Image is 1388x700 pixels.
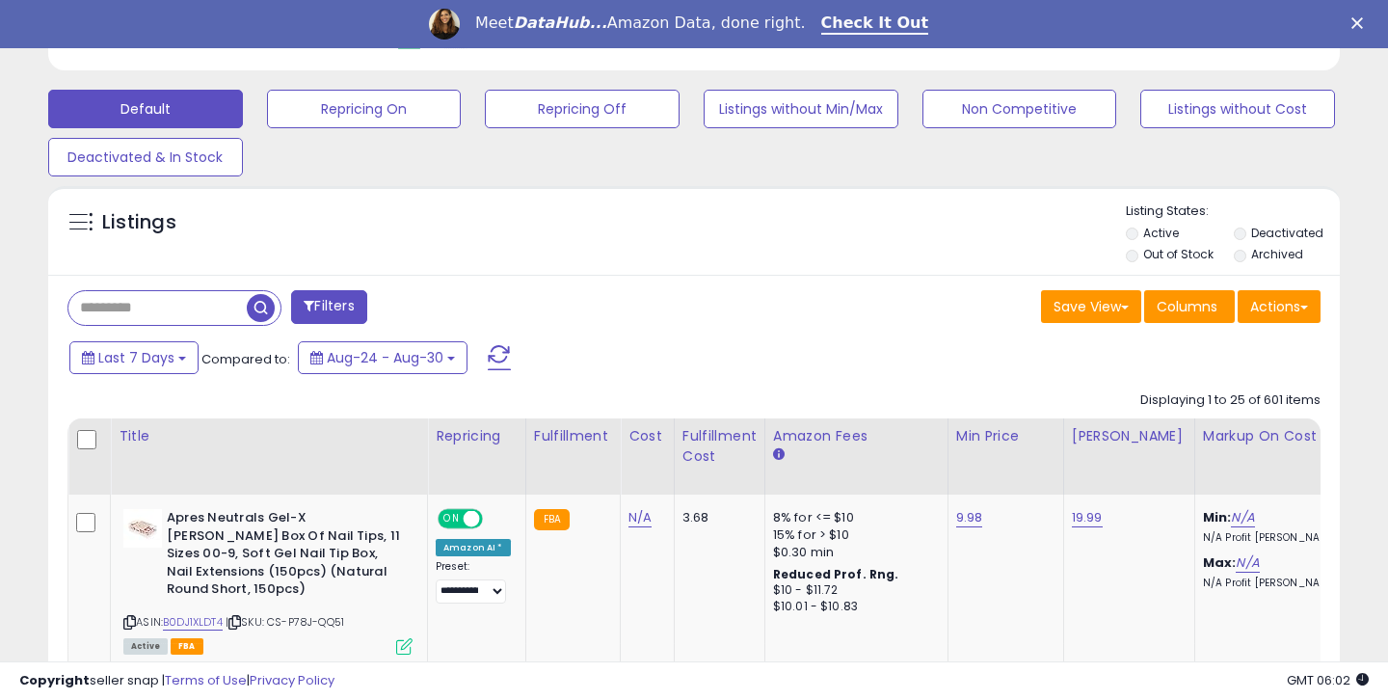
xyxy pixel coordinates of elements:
[1143,225,1179,241] label: Active
[429,9,460,40] img: Profile image for Georgie
[773,509,933,526] div: 8% for <= $10
[704,90,898,128] button: Listings without Min/Max
[922,90,1117,128] button: Non Competitive
[773,446,785,464] small: Amazon Fees.
[773,582,933,599] div: $10 - $11.72
[1126,202,1341,221] p: Listing States:
[1203,508,1232,526] b: Min:
[1203,531,1363,545] p: N/A Profit [PERSON_NAME]
[475,13,806,33] div: Meet Amazon Data, done right.
[250,671,334,689] a: Privacy Policy
[267,90,462,128] button: Repricing On
[167,509,401,604] b: Apres Neutrals Gel-X [PERSON_NAME] Box Of Nail Tips, 11 Sizes 00-9, Soft Gel Nail Tip Box, Nail E...
[436,560,511,604] div: Preset:
[1236,553,1259,573] a: N/A
[1072,426,1187,446] div: [PERSON_NAME]
[327,348,443,367] span: Aug-24 - Aug-30
[1203,553,1237,572] b: Max:
[628,426,666,446] div: Cost
[436,426,518,446] div: Repricing
[440,511,464,527] span: ON
[171,638,203,655] span: FBA
[298,341,467,374] button: Aug-24 - Aug-30
[1203,426,1370,446] div: Markup on Cost
[773,599,933,615] div: $10.01 - $10.83
[19,672,334,690] div: seller snap | |
[48,138,243,176] button: Deactivated & In Stock
[1203,577,1363,590] p: N/A Profit [PERSON_NAME]
[1144,290,1235,323] button: Columns
[773,566,899,582] b: Reduced Prof. Rng.
[485,90,680,128] button: Repricing Off
[682,426,757,467] div: Fulfillment Cost
[119,426,419,446] div: Title
[291,290,366,324] button: Filters
[682,509,750,526] div: 3.68
[1157,297,1217,316] span: Columns
[19,671,90,689] strong: Copyright
[1351,17,1371,29] div: Close
[1194,418,1377,495] th: The percentage added to the cost of goods (COGS) that forms the calculator for Min & Max prices.
[534,509,570,530] small: FBA
[821,13,929,35] a: Check It Out
[123,509,162,548] img: 31jzDShkahL._SL40_.jpg
[98,348,174,367] span: Last 7 Days
[514,13,607,32] i: DataHub...
[773,426,940,446] div: Amazon Fees
[163,614,223,631] a: B0DJ1XLDT4
[1231,508,1254,527] a: N/A
[226,614,344,630] span: | SKU: CS-P78J-QQ51
[1140,391,1321,410] div: Displaying 1 to 25 of 601 items
[1287,671,1369,689] span: 2025-09-7 06:02 GMT
[1251,246,1303,262] label: Archived
[773,544,933,561] div: $0.30 min
[1143,246,1214,262] label: Out of Stock
[956,508,983,527] a: 9.98
[102,209,176,236] h5: Listings
[48,90,243,128] button: Default
[1140,90,1335,128] button: Listings without Cost
[773,526,933,544] div: 15% for > $10
[480,511,511,527] span: OFF
[69,341,199,374] button: Last 7 Days
[534,426,612,446] div: Fulfillment
[123,638,168,655] span: All listings currently available for purchase on Amazon
[436,539,511,556] div: Amazon AI *
[1041,290,1141,323] button: Save View
[1238,290,1321,323] button: Actions
[956,426,1055,446] div: Min Price
[628,508,652,527] a: N/A
[1251,225,1323,241] label: Deactivated
[1072,508,1103,527] a: 19.99
[201,350,290,368] span: Compared to:
[165,671,247,689] a: Terms of Use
